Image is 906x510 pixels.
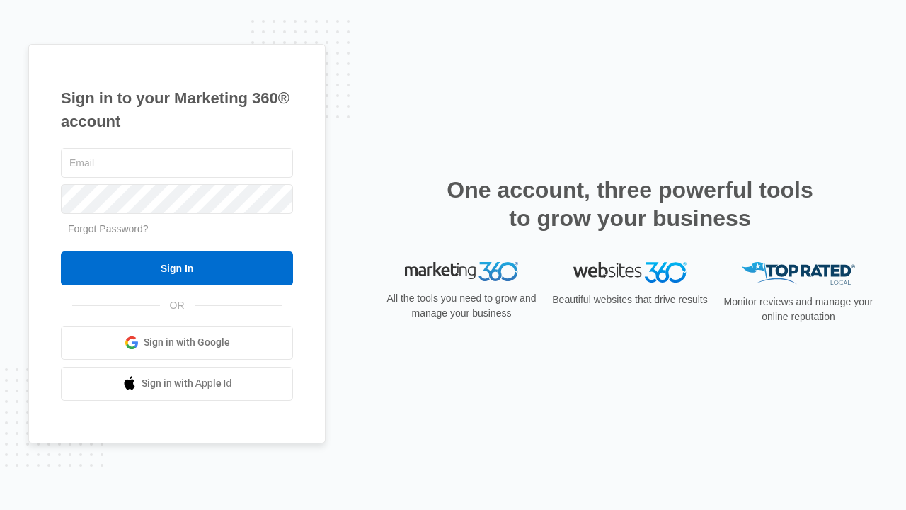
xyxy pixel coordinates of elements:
[742,262,855,285] img: Top Rated Local
[61,148,293,178] input: Email
[68,223,149,234] a: Forgot Password?
[160,298,195,313] span: OR
[382,291,541,321] p: All the tools you need to grow and manage your business
[405,262,518,282] img: Marketing 360
[61,326,293,360] a: Sign in with Google
[573,262,687,283] img: Websites 360
[442,176,818,232] h2: One account, three powerful tools to grow your business
[61,86,293,133] h1: Sign in to your Marketing 360® account
[142,376,232,391] span: Sign in with Apple Id
[61,367,293,401] a: Sign in with Apple Id
[144,335,230,350] span: Sign in with Google
[551,293,709,307] p: Beautiful websites that drive results
[719,295,878,324] p: Monitor reviews and manage your online reputation
[61,251,293,285] input: Sign In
